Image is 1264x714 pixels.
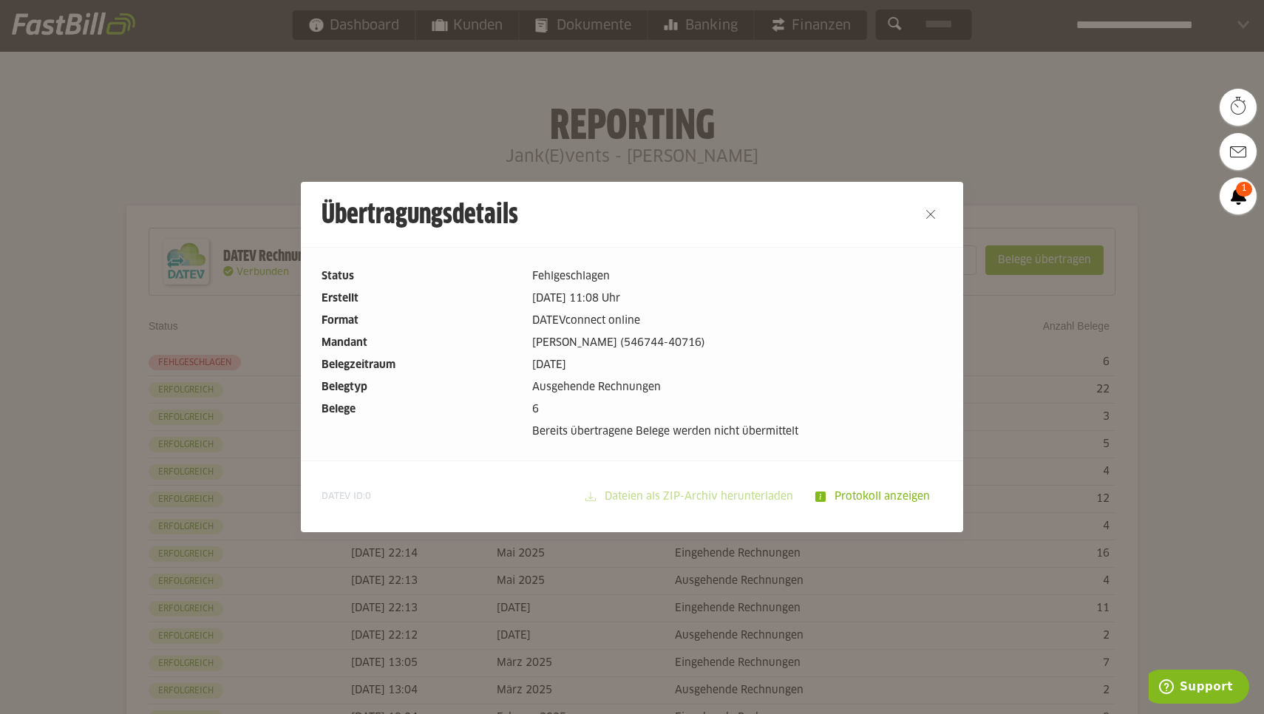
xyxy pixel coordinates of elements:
sl-button: Dateien als ZIP-Archiv herunterladen [576,482,806,511]
dd: [DATE] 11:08 Uhr [532,290,942,307]
span: 1 [1236,182,1252,197]
dd: DATEVconnect online [532,313,942,329]
dd: [DATE] [532,357,942,373]
dt: Erstellt [322,290,520,307]
a: 1 [1220,177,1257,214]
dd: Fehlgeschlagen [532,268,942,285]
dd: [PERSON_NAME] (546744-40716) [532,335,942,351]
span: 0 [365,492,371,501]
dt: Belegzeitraum [322,357,520,373]
dt: Status [322,268,520,285]
dt: Mandant [322,335,520,351]
dt: Belege [322,401,520,418]
sl-button: Protokoll anzeigen [806,482,942,511]
span: DATEV ID: [322,491,371,503]
iframe: Öffnet ein Widget, in dem Sie weitere Informationen finden [1149,670,1249,707]
dd: 6 [532,401,942,418]
dd: Ausgehende Rechnungen [532,379,942,395]
dt: Belegtyp [322,379,520,395]
dd: Bereits übertragene Belege werden nicht übermittelt [532,424,942,440]
dt: Format [322,313,520,329]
